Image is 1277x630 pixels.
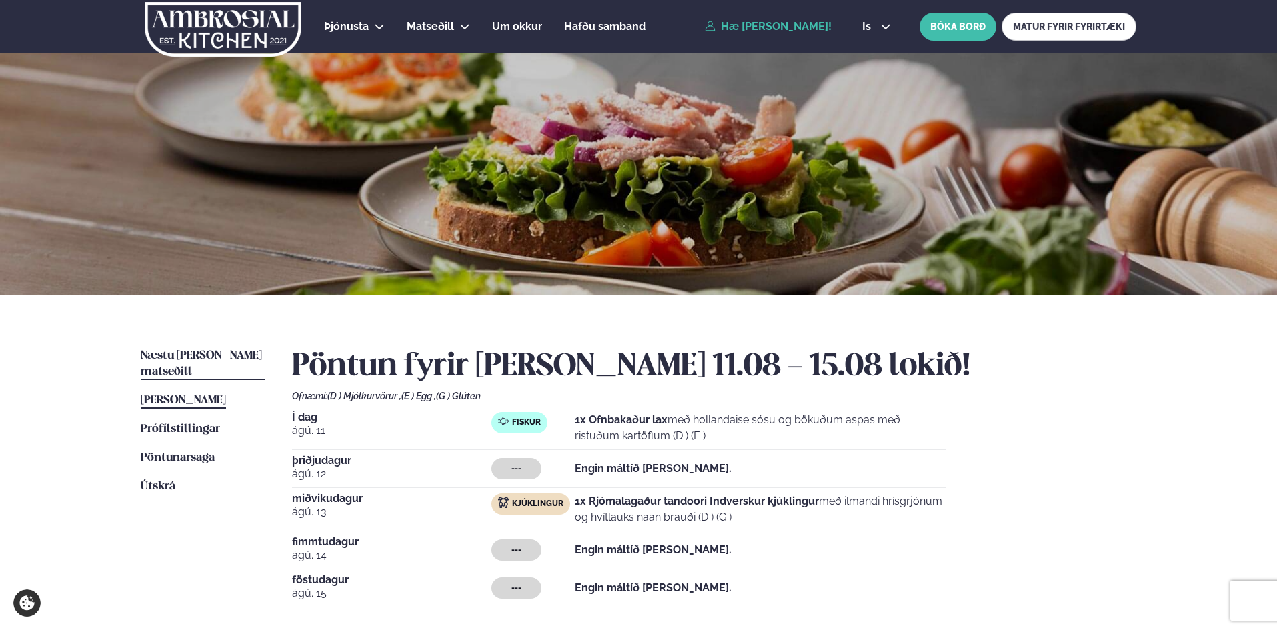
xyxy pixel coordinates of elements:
span: ágú. 12 [292,466,491,482]
a: Prófílstillingar [141,421,220,437]
span: Pöntunarsaga [141,452,215,463]
span: Hafðu samband [564,20,646,33]
a: [PERSON_NAME] [141,393,226,409]
span: Útskrá [141,481,175,492]
span: ágú. 13 [292,504,491,520]
span: Næstu [PERSON_NAME] matseðill [141,350,262,377]
strong: 1x Ofnbakaður lax [575,413,668,426]
strong: Engin máltíð [PERSON_NAME]. [575,543,732,556]
img: chicken.svg [498,497,509,508]
button: BÓKA BORÐ [920,13,996,41]
strong: 1x Rjómalagaður tandoori Indverskur kjúklingur [575,495,819,507]
a: Matseðill [407,19,454,35]
span: Þjónusta [324,20,369,33]
span: Matseðill [407,20,454,33]
img: fish.svg [498,416,509,427]
span: þriðjudagur [292,455,491,466]
p: með ilmandi hrísgrjónum og hvítlauks naan brauði (D ) (G ) [575,493,946,525]
span: --- [511,545,521,555]
a: Útskrá [141,479,175,495]
span: ágú. 15 [292,585,491,601]
a: Næstu [PERSON_NAME] matseðill [141,348,265,380]
a: Þjónusta [324,19,369,35]
span: Prófílstillingar [141,423,220,435]
span: Kjúklingur [512,499,563,509]
span: (E ) Egg , [401,391,436,401]
span: is [862,21,875,32]
button: is [852,21,902,32]
a: MATUR FYRIR FYRIRTÆKI [1002,13,1136,41]
a: Pöntunarsaga [141,450,215,466]
a: Cookie settings [13,589,41,617]
span: ágú. 14 [292,547,491,563]
span: föstudagur [292,575,491,585]
a: Hafðu samband [564,19,646,35]
span: Í dag [292,412,491,423]
a: Hæ [PERSON_NAME]! [705,21,832,33]
span: --- [511,583,521,593]
span: ágú. 11 [292,423,491,439]
span: (D ) Mjólkurvörur , [327,391,401,401]
span: fimmtudagur [292,537,491,547]
span: --- [511,463,521,474]
strong: Engin máltíð [PERSON_NAME]. [575,462,732,475]
span: miðvikudagur [292,493,491,504]
a: Um okkur [492,19,542,35]
strong: Engin máltíð [PERSON_NAME]. [575,581,732,594]
span: [PERSON_NAME] [141,395,226,406]
img: logo [143,2,303,57]
div: Ofnæmi: [292,391,1136,401]
h2: Pöntun fyrir [PERSON_NAME] 11.08 - 15.08 lokið! [292,348,1136,385]
span: Fiskur [512,417,541,428]
span: Um okkur [492,20,542,33]
span: (G ) Glúten [436,391,481,401]
p: með hollandaise sósu og bökuðum aspas með ristuðum kartöflum (D ) (E ) [575,412,946,444]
